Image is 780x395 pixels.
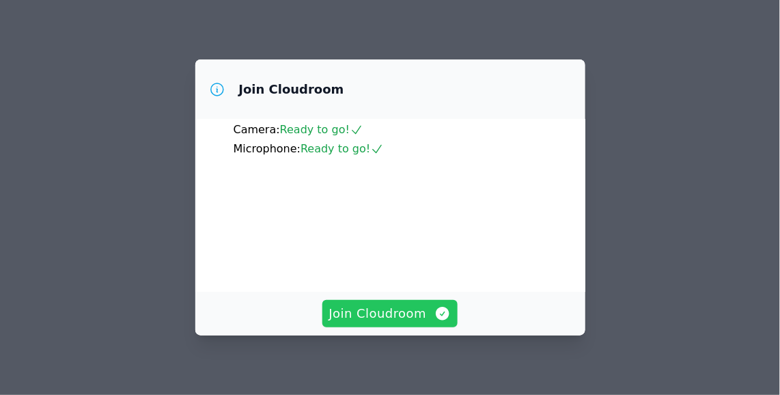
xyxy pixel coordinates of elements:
[234,123,280,136] span: Camera:
[234,142,301,155] span: Microphone:
[322,300,458,327] button: Join Cloudroom
[239,81,344,98] h3: Join Cloudroom
[329,304,451,323] span: Join Cloudroom
[280,123,363,136] span: Ready to go!
[301,142,384,155] span: Ready to go!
